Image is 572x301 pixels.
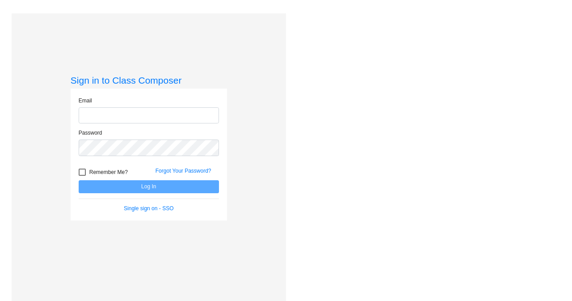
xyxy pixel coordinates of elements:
a: Forgot Your Password? [156,168,211,174]
label: Email [79,97,92,105]
span: Remember Me? [89,167,128,178]
button: Log In [79,180,219,193]
label: Password [79,129,102,137]
a: Single sign on - SSO [124,205,173,212]
h3: Sign in to Class Composer [71,75,227,86]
